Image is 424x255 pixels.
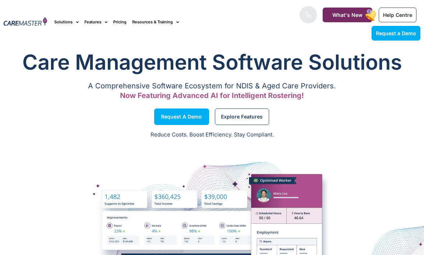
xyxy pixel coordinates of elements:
a: Features [84,10,107,34]
span: What's New [332,12,363,18]
img: CareMaster Logo [4,17,47,27]
a: Resources & Training [132,10,179,34]
span: Request a Demo [376,30,416,36]
span: Now Featuring Advanced AI for Intelligent Rostering! [120,91,304,100]
p: A Comprehensive Software Ecosystem for NDIS & Aged Care Providers. [4,84,420,88]
a: Request a Demo [372,26,420,41]
a: Explore Features [215,108,269,125]
a: Request a Demo [154,108,209,125]
a: Help Centre [379,8,416,22]
a: Solutions [54,10,79,34]
span: Help Centre [383,12,412,18]
p: Reduce Costs. Boost Efficiency. Stay Compliant. [4,131,420,139]
span: Request a Demo [161,115,202,119]
a: What's New [323,8,372,22]
nav: Menu [54,10,271,34]
a: Pricing [113,10,126,34]
span: Explore Features [221,115,263,119]
h1: Care Management Software Solutions [4,48,420,76]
